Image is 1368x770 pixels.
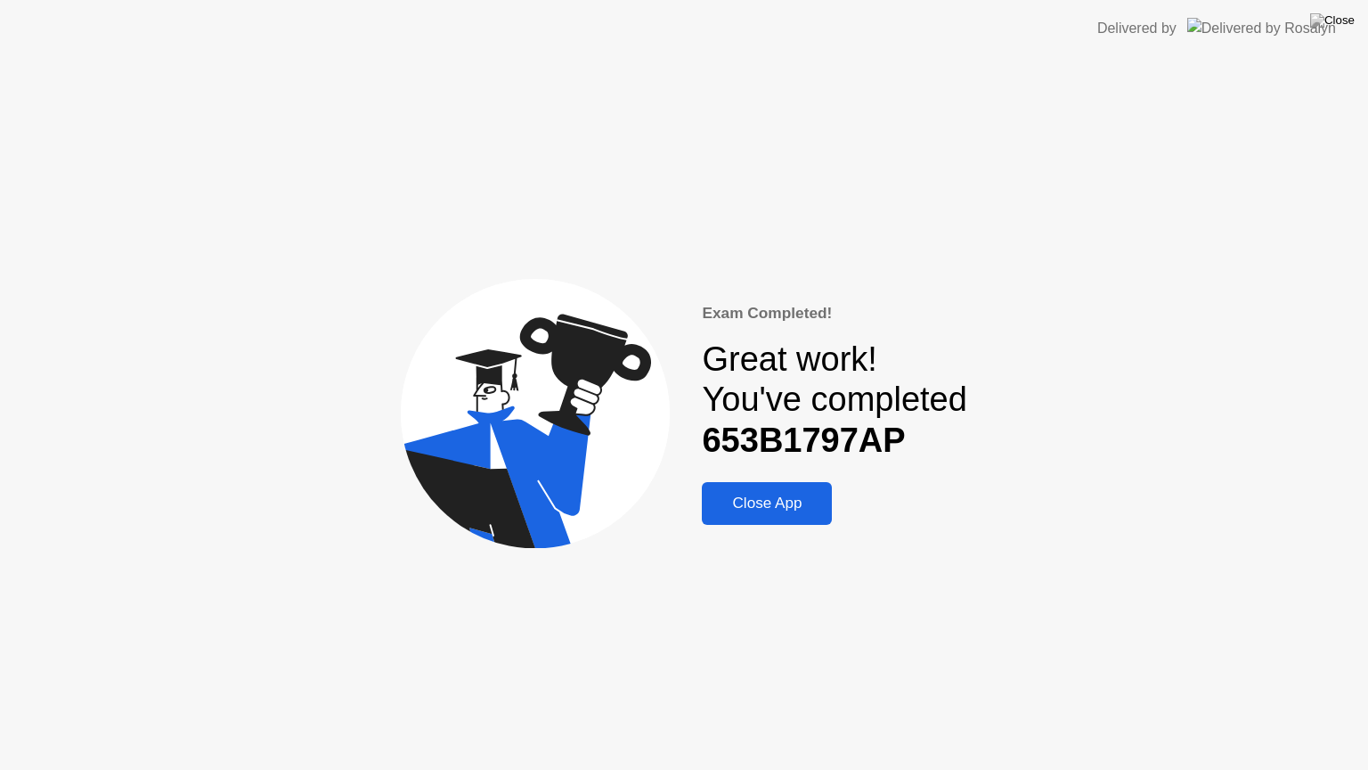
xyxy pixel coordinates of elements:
[1097,18,1177,39] div: Delivered by
[702,302,966,325] div: Exam Completed!
[702,482,832,525] button: Close App
[707,495,826,512] div: Close App
[1310,13,1355,28] img: Close
[702,422,905,459] b: 653B1797AP
[1187,18,1336,38] img: Delivered by Rosalyn
[702,340,966,462] div: Great work! You've completed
